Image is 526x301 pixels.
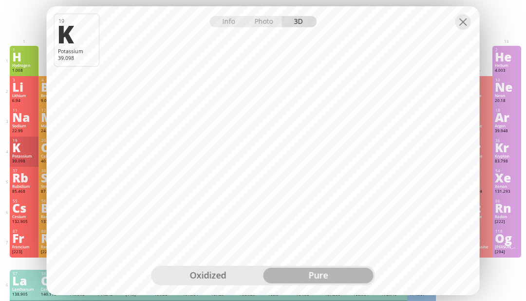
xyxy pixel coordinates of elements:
div: Strontium [41,184,64,189]
div: 1 [13,47,36,52]
div: Rubidium [12,184,36,189]
div: 6.94 [12,98,36,104]
div: Potassium [12,154,36,159]
div: Ce [41,275,64,286]
div: [223] [12,249,36,255]
div: Na [12,112,36,122]
div: Barium [41,214,64,219]
div: Fr [12,233,36,243]
div: Photo [247,16,282,27]
div: Beryllium [41,93,64,98]
div: 9.012 [41,98,64,104]
div: 4.003 [495,68,518,74]
div: 20 [41,138,64,143]
div: oxidized [153,268,263,283]
div: Magnesium [41,123,64,128]
div: 56 [41,199,64,203]
div: 10 [495,78,518,82]
div: Calcium [41,154,64,159]
div: 3 [13,78,36,82]
div: Be [41,81,64,92]
div: 38 [41,168,64,173]
h1: Talbica. Interactive chemistry [7,12,524,29]
div: 36 [495,138,518,143]
div: [PERSON_NAME] [495,244,518,249]
div: [294] [495,249,518,255]
div: 83.798 [495,159,518,164]
div: Xenon [495,184,518,189]
div: 2 [495,47,518,52]
div: Sr [41,172,64,183]
div: 138.905 [12,292,36,298]
div: 39.098 [58,54,95,61]
div: 12 [41,108,64,113]
div: Rb [12,172,36,183]
div: Li [12,81,36,92]
div: 85.468 [12,189,36,195]
div: 87.62 [41,189,64,195]
div: Og [495,233,518,243]
div: Xe [495,172,518,183]
div: Cerium [41,287,64,292]
div: Ca [41,142,64,153]
div: Radon [495,214,518,219]
div: 140.116 [41,292,64,298]
div: 137.327 [41,219,64,225]
div: [222] [495,219,518,225]
div: Ar [495,112,518,122]
div: 118 [495,229,518,234]
div: 20.18 [495,98,518,104]
div: 11 [13,108,36,113]
div: Rn [495,202,518,213]
div: 88 [41,229,64,234]
div: Info [209,16,247,27]
div: La [12,275,36,286]
div: K [57,21,94,46]
div: Lithium [12,93,36,98]
div: Ra [41,233,64,243]
div: 86 [495,199,518,203]
div: Ne [495,81,518,92]
div: [226] [41,249,64,255]
div: H [12,51,36,62]
div: 57 [13,271,36,276]
div: 54 [495,168,518,173]
div: 58 [41,271,64,276]
div: Helium [495,63,518,68]
div: Neon [495,93,518,98]
div: Krypton [495,154,518,159]
div: 39.098 [12,159,36,164]
div: 22.99 [12,128,36,134]
div: 18 [495,108,518,113]
div: pure [263,268,373,283]
div: Francium [12,244,36,249]
div: Ba [41,202,64,213]
div: 55 [13,199,36,203]
div: 39.948 [495,128,518,134]
div: 19 [13,138,36,143]
div: K [12,142,36,153]
div: Mg [41,112,64,122]
div: Kr [495,142,518,153]
div: Hydrogen [12,63,36,68]
div: 1.008 [12,68,36,74]
div: Lanthanum [12,287,36,292]
div: 24.305 [41,128,64,134]
div: Cesium [12,214,36,219]
div: Argon [495,123,518,128]
div: Potassium [58,47,95,54]
div: 87 [13,229,36,234]
div: Cs [12,202,36,213]
div: 37 [13,168,36,173]
div: 4 [41,78,64,82]
div: Sodium [12,123,36,128]
div: 40.078 [41,159,64,164]
div: He [495,51,518,62]
div: 131.293 [495,189,518,195]
div: Radium [41,244,64,249]
div: 132.905 [12,219,36,225]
